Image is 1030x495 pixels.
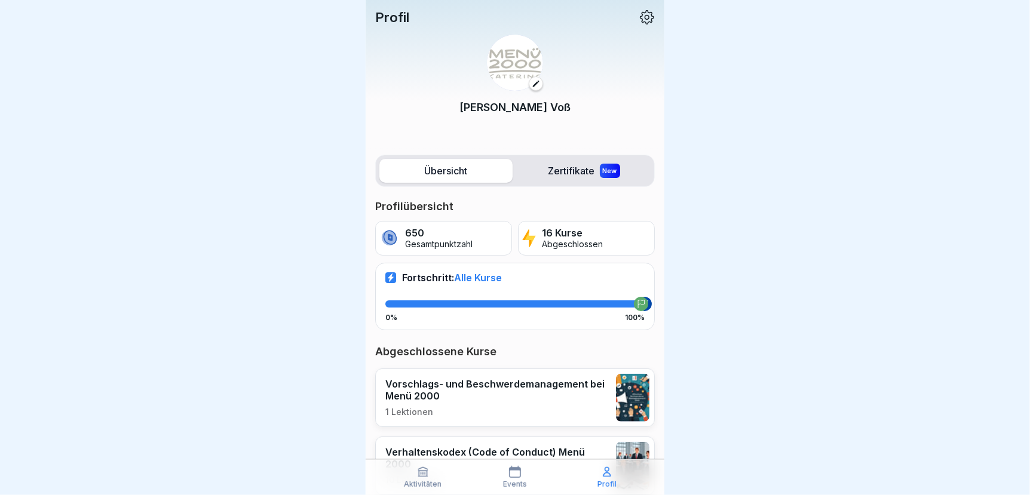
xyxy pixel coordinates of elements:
a: Verhaltenskodex (Code of Conduct) Menü 200010 Lektionen [375,436,655,495]
p: Abgeschlossen [542,239,603,250]
label: Übersicht [379,159,513,183]
img: coin.svg [379,228,399,248]
div: New [600,164,620,178]
img: hh3kvobgi93e94d22i1c6810.png [616,442,649,490]
span: Alle Kurse [454,272,502,284]
p: Aktivitäten [404,480,442,488]
p: [PERSON_NAME] Voß [459,99,571,115]
p: Abgeschlossene Kurse [375,345,655,359]
p: Profilübersicht [375,199,655,214]
p: Vorschlags- und Beschwerdemanagement bei Menü 2000 [385,378,610,402]
p: 0% [385,313,397,322]
p: Gesamtpunktzahl [405,239,473,250]
p: 650 [405,227,473,239]
img: v3gslzn6hrr8yse5yrk8o2yg.png [487,35,543,91]
p: 100% [625,313,645,322]
p: 16 Kurse [542,227,603,239]
p: Fortschritt: [402,272,502,284]
img: m8bvy8z8kneahw7tpdkl7btm.png [616,374,649,422]
p: Events [503,480,527,488]
p: Verhaltenskodex (Code of Conduct) Menü 2000 [385,446,610,470]
img: lightning.svg [522,228,536,248]
p: Profil [597,480,617,488]
a: Vorschlags- und Beschwerdemanagement bei Menü 20001 Lektionen [375,368,655,427]
p: Profil [375,10,409,25]
p: 1 Lektionen [385,407,610,417]
label: Zertifikate [517,159,651,183]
